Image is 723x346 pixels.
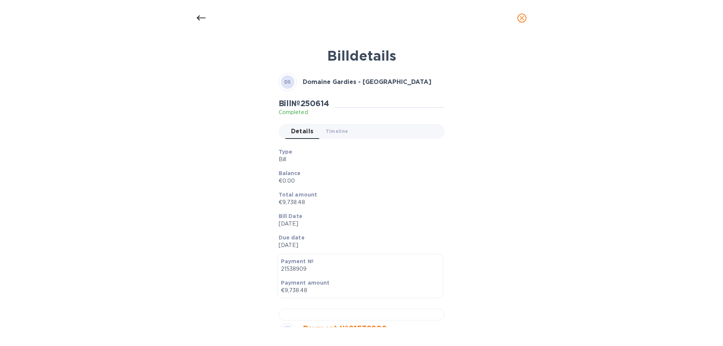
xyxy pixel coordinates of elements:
[284,79,291,85] b: DS
[303,324,387,333] a: Payment № 21538909
[279,149,293,155] b: Type
[279,198,439,206] p: €9,738.48
[279,220,439,228] p: [DATE]
[279,213,302,219] b: Bill Date
[279,155,439,163] p: Bill
[279,99,329,108] h2: Bill № 250614
[326,127,348,135] span: Timeline
[513,9,531,27] button: close
[291,126,314,137] span: Details
[279,235,305,241] b: Due date
[281,258,314,264] b: Payment №
[303,78,432,85] b: Domaine Gardies - [GEOGRAPHIC_DATA]
[279,241,439,249] p: [DATE]
[279,170,301,176] b: Balance
[327,47,396,64] b: Bill details
[281,265,439,273] p: 21538909
[281,287,439,294] p: €9,738.48
[279,177,439,185] p: €0.00
[281,280,330,286] b: Payment amount
[279,108,329,116] p: Completed
[279,192,317,198] b: Total amount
